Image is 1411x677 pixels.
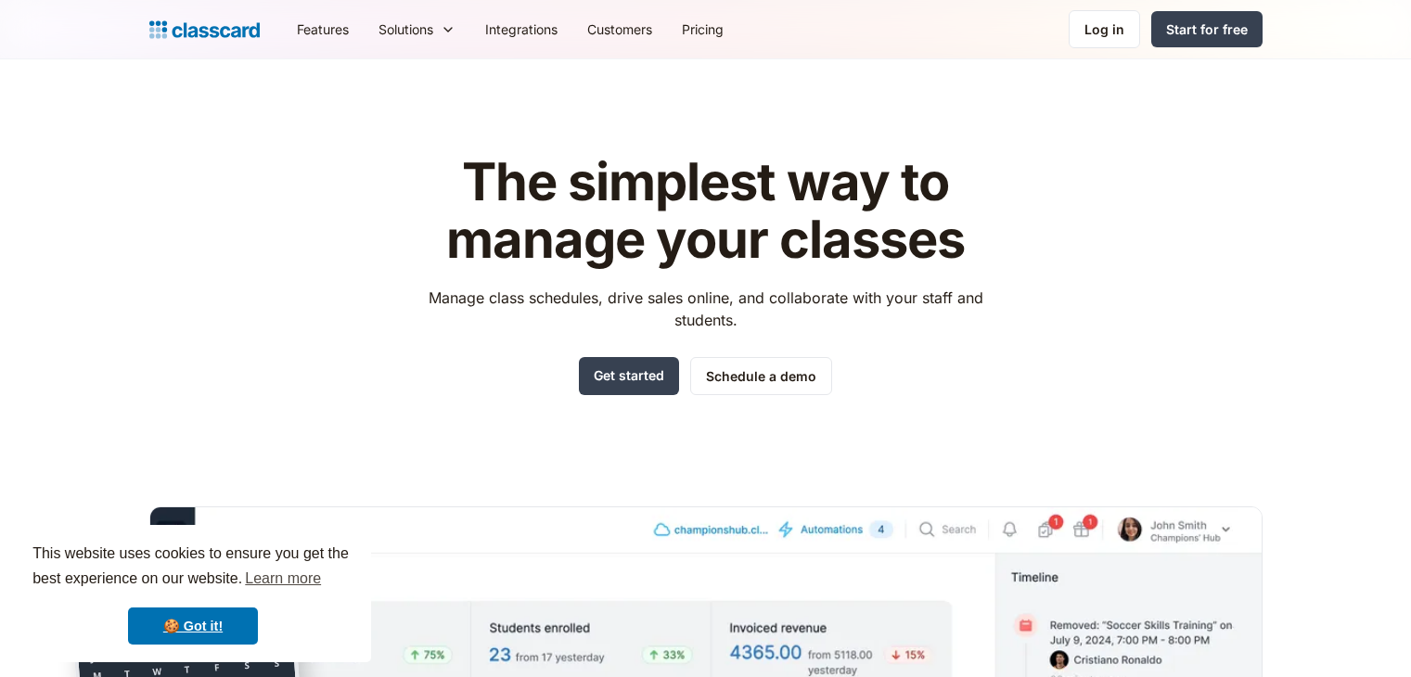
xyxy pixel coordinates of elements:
[282,8,364,50] a: Features
[1166,19,1248,39] div: Start for free
[470,8,572,50] a: Integrations
[128,607,258,645] a: dismiss cookie message
[1151,11,1263,47] a: Start for free
[1084,19,1124,39] div: Log in
[579,357,679,395] a: Get started
[149,17,260,43] a: home
[690,357,832,395] a: Schedule a demo
[572,8,667,50] a: Customers
[364,8,470,50] div: Solutions
[411,154,1000,268] h1: The simplest way to manage your classes
[411,287,1000,331] p: Manage class schedules, drive sales online, and collaborate with your staff and students.
[378,19,433,39] div: Solutions
[242,565,324,593] a: learn more about cookies
[667,8,738,50] a: Pricing
[32,543,353,593] span: This website uses cookies to ensure you get the best experience on our website.
[15,525,371,662] div: cookieconsent
[1069,10,1140,48] a: Log in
